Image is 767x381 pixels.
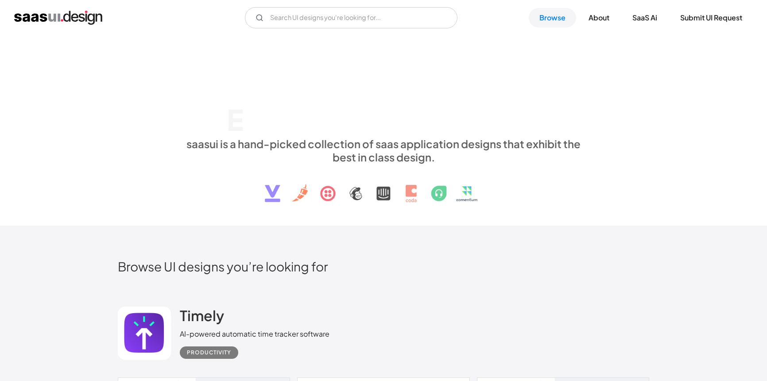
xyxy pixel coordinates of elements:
h2: Timely [180,306,224,324]
a: Submit UI Request [670,8,753,27]
div: E [227,102,244,137]
div: saasui is a hand-picked collection of saas application designs that exhibit the best in class des... [180,137,587,164]
h1: Explore SaaS UI design patterns & interactions. [180,60,587,129]
a: About [578,8,620,27]
input: Search UI designs you're looking for... [245,7,457,28]
a: Timely [180,306,224,329]
form: Email Form [245,7,457,28]
img: text, icon, saas logo [249,164,518,210]
h2: Browse UI designs you’re looking for [118,259,649,274]
a: SaaS Ai [622,8,668,27]
a: home [14,11,102,25]
div: AI-powered automatic time tracker software [180,329,329,339]
div: Productivity [187,347,231,358]
a: Browse [529,8,576,27]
